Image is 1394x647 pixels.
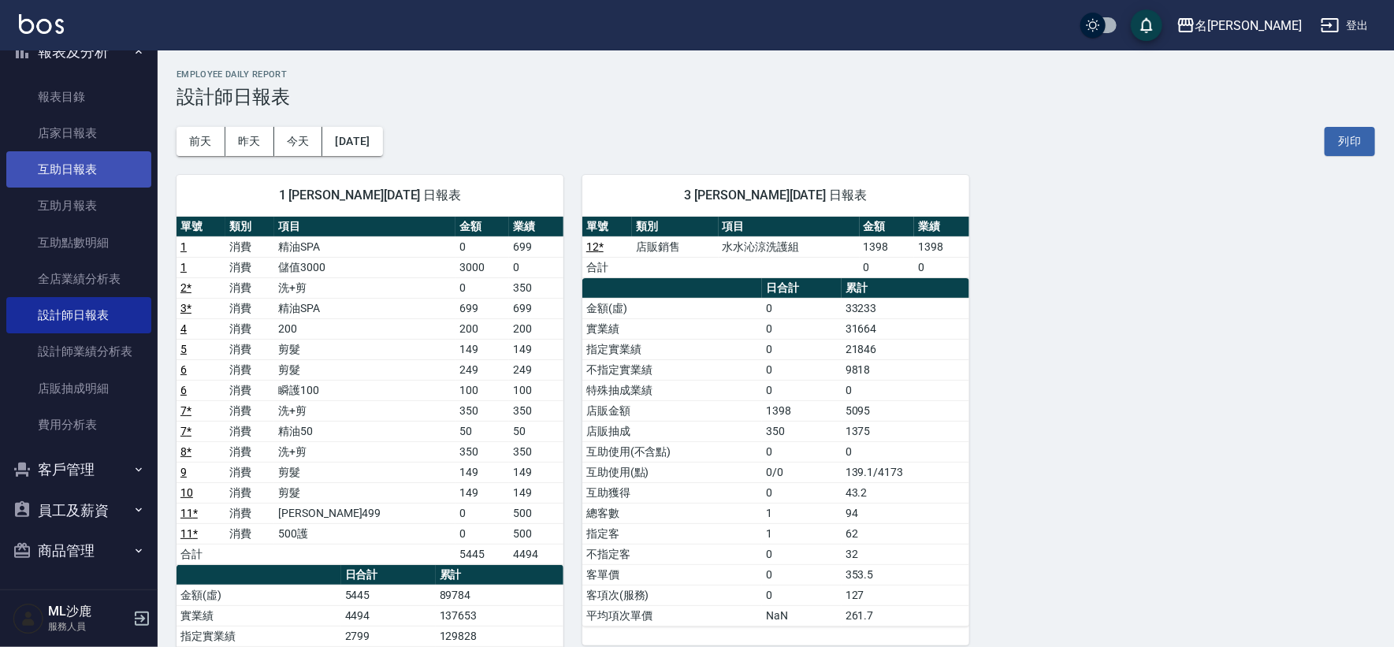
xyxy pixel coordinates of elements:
th: 日合計 [762,278,842,299]
td: 互助獲得 [582,482,762,503]
td: 9818 [842,359,969,380]
a: 10 [180,486,193,499]
img: Logo [19,14,64,34]
a: 設計師日報表 [6,297,151,333]
a: 店販抽成明細 [6,370,151,407]
td: 353.5 [842,564,969,585]
th: 業績 [914,217,969,237]
td: 1398 [914,236,969,257]
td: 2799 [341,626,436,646]
td: 0 [762,544,842,564]
td: 精油SPA [274,236,455,257]
td: 62 [842,523,969,544]
th: 累計 [436,565,563,586]
h3: 設計師日報表 [177,86,1375,108]
td: 0 [762,380,842,400]
td: 消費 [225,298,274,318]
a: 1 [180,261,187,273]
h2: Employee Daily Report [177,69,1375,80]
td: NaN [762,605,842,626]
td: 剪髮 [274,359,455,380]
table: a dense table [582,217,969,278]
td: 50 [509,421,563,441]
td: 金額(虛) [177,585,341,605]
td: 249 [509,359,563,380]
td: 1398 [762,400,842,421]
td: 5445 [455,544,510,564]
a: 1 [180,240,187,253]
td: 0 [509,257,563,277]
td: 合計 [582,257,632,277]
button: 報表及分析 [6,32,151,73]
th: 金額 [860,217,915,237]
td: 350 [509,277,563,298]
button: 登出 [1314,11,1375,40]
td: 500 [509,503,563,523]
td: 店販抽成 [582,421,762,441]
td: 0 [762,298,842,318]
td: 0 [762,585,842,605]
td: 消費 [225,503,274,523]
td: 261.7 [842,605,969,626]
p: 服務人員 [48,619,128,634]
th: 項目 [719,217,860,237]
td: 4494 [341,605,436,626]
a: 互助點數明細 [6,225,151,261]
a: 互助月報表 [6,188,151,224]
td: 31664 [842,318,969,339]
td: 32 [842,544,969,564]
td: 0 [860,257,915,277]
td: 350 [455,441,510,462]
a: 5 [180,343,187,355]
td: 客單價 [582,564,762,585]
td: 實業績 [582,318,762,339]
td: 店販銷售 [632,236,719,257]
td: 200 [455,318,510,339]
td: 0 [842,380,969,400]
a: 互助日報表 [6,151,151,188]
td: 0 [762,482,842,503]
td: 699 [509,236,563,257]
td: 剪髮 [274,339,455,359]
td: 149 [455,462,510,482]
h5: ML沙鹿 [48,604,128,619]
td: 149 [455,482,510,503]
td: 消費 [225,462,274,482]
td: 0 [762,359,842,380]
th: 類別 [632,217,719,237]
td: 消費 [225,441,274,462]
button: 員工及薪資 [6,490,151,531]
td: 消費 [225,257,274,277]
td: 1 [762,523,842,544]
td: 0 [842,441,969,462]
td: 500 [509,523,563,544]
td: 89784 [436,585,563,605]
div: 名[PERSON_NAME] [1195,16,1302,35]
button: [DATE] [322,127,382,156]
td: 消費 [225,277,274,298]
th: 類別 [225,217,274,237]
td: 500護 [274,523,455,544]
td: 200 [509,318,563,339]
td: 3000 [455,257,510,277]
a: 設計師業績分析表 [6,333,151,370]
td: 5095 [842,400,969,421]
a: 店家日報表 [6,115,151,151]
td: 1398 [860,236,915,257]
td: 149 [509,339,563,359]
th: 單號 [177,217,225,237]
td: 43.2 [842,482,969,503]
td: 客項次(服務) [582,585,762,605]
td: [PERSON_NAME]499 [274,503,455,523]
td: 不指定實業績 [582,359,762,380]
td: 0 [762,441,842,462]
td: 店販金額 [582,400,762,421]
td: 249 [455,359,510,380]
td: 指定實業績 [582,339,762,359]
th: 累計 [842,278,969,299]
a: 9 [180,466,187,478]
td: 實業績 [177,605,341,626]
td: 0 [455,523,510,544]
td: 4494 [509,544,563,564]
td: 149 [509,482,563,503]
